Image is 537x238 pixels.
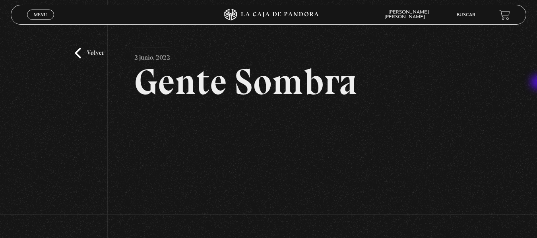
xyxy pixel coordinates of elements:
span: [PERSON_NAME] [PERSON_NAME] [384,10,433,19]
span: Menu [34,12,47,17]
h2: Gente Sombra [134,64,402,100]
a: View your shopping cart [499,9,510,20]
a: Buscar [457,13,475,17]
a: Volver [75,48,104,58]
p: 2 junio, 2022 [134,48,170,64]
span: Cerrar [31,19,50,25]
